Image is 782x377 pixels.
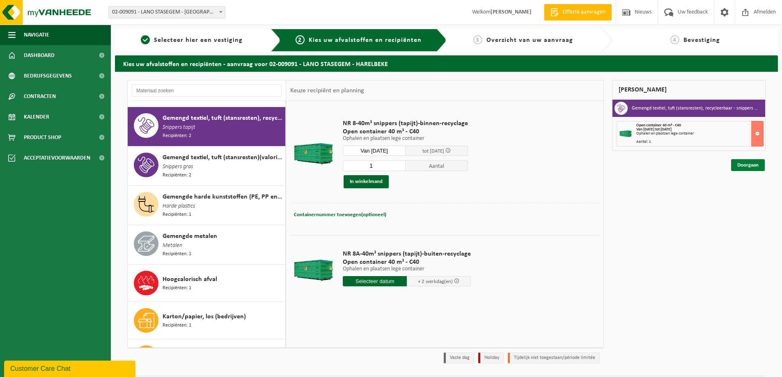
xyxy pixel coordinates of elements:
[343,266,471,272] p: Ophalen en plaatsen lege container
[128,302,286,339] button: Karton/papier, los (bedrijven) Recipiënten: 1
[4,359,137,377] iframe: chat widget
[163,132,191,140] span: Recipiënten: 2
[491,9,532,15] strong: [PERSON_NAME]
[293,209,387,221] button: Containernummer toevoegen(optioneel)
[163,123,195,132] span: Snippers tapijt
[24,25,49,45] span: Navigatie
[731,159,765,171] a: Doorgaan
[128,107,286,146] button: Gemengd textiel, tuft (stansresten), recycleerbaar Snippers tapijt Recipiënten: 2
[632,102,759,115] h3: Gemengd textiel, tuft (stansresten), recycleerbaar - snippers tapijt
[163,202,195,211] span: Harde plastics
[141,35,150,44] span: 1
[132,85,282,97] input: Materiaal zoeken
[343,146,406,156] input: Selecteer datum
[444,352,474,363] li: Vaste dag
[163,171,191,179] span: Recipiënten: 2
[486,37,573,43] span: Overzicht van uw aanvraag
[636,140,763,144] div: Aantal: 1
[128,225,286,265] button: Gemengde metalen Metalen Recipiënten: 1
[683,37,720,43] span: Bevestiging
[612,80,766,100] div: [PERSON_NAME]
[163,192,283,202] span: Gemengde harde kunststoffen (PE, PP en PVC), recycleerbaar (industrieel)
[343,128,468,136] span: Open container 40 m³ - C40
[406,160,468,171] span: Aantal
[163,231,217,241] span: Gemengde metalen
[154,37,243,43] span: Selecteer hier een vestiging
[422,149,444,154] span: tot [DATE]
[636,127,672,132] strong: Van [DATE] tot [DATE]
[343,136,468,142] p: Ophalen en plaatsen lege container
[636,132,763,136] div: Ophalen en plaatsen lege container
[119,35,264,45] a: 1Selecteer hier een vestiging
[163,153,283,162] span: Gemengd textiel, tuft (stansresten)(valorisatie)
[163,322,191,329] span: Recipiënten: 1
[128,146,286,186] button: Gemengd textiel, tuft (stansresten)(valorisatie) Snippers gras Recipiënten: 2
[636,123,681,128] span: Open container 40 m³ - C40
[24,148,90,168] span: Acceptatievoorwaarden
[344,175,389,188] button: In winkelmand
[115,55,778,71] h2: Kies uw afvalstoffen en recipiënten - aanvraag voor 02-009091 - LANO STASEGEM - HARELBEKE
[508,352,600,363] li: Tijdelijk niet toegestaan/période limitée
[163,274,217,284] span: Hoogcalorisch afval
[163,211,191,219] span: Recipiënten: 1
[109,7,225,18] span: 02-009091 - LANO STASEGEM - HARELBEKE
[343,276,407,286] input: Selecteer datum
[24,45,55,66] span: Dashboard
[544,4,612,21] a: Offerte aanvragen
[478,352,504,363] li: Holiday
[418,279,453,284] span: + 2 werkdag(en)
[561,8,608,16] span: Offerte aanvragen
[309,37,422,43] span: Kies uw afvalstoffen en recipiënten
[286,80,368,101] div: Keuze recipiënt en planning
[670,35,679,44] span: 4
[108,6,225,18] span: 02-009091 - LANO STASEGEM - HARELBEKE
[163,113,283,123] span: Gemengd textiel, tuft (stansresten), recycleerbaar
[163,162,193,171] span: Snippers gras
[296,35,305,44] span: 2
[24,86,56,107] span: Contracten
[163,345,213,355] span: Kartonnen buizen
[163,250,191,258] span: Recipiënten: 1
[24,127,61,148] span: Product Shop
[128,265,286,302] button: Hoogcalorisch afval Recipiënten: 1
[128,186,286,225] button: Gemengde harde kunststoffen (PE, PP en PVC), recycleerbaar (industrieel) Harde plastics Recipiënt...
[343,250,471,258] span: NR 8A-40m³ snippers (tapijt)-buiten-recyclage
[24,107,49,127] span: Kalender
[163,312,246,322] span: Karton/papier, los (bedrijven)
[24,66,72,86] span: Bedrijfsgegevens
[294,212,386,217] span: Containernummer toevoegen(optioneel)
[163,284,191,292] span: Recipiënten: 1
[343,119,468,128] span: NR 8-40m³ snippers (tapijt)-binnen-recyclage
[343,258,471,266] span: Open container 40 m³ - C40
[163,241,182,250] span: Metalen
[473,35,482,44] span: 3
